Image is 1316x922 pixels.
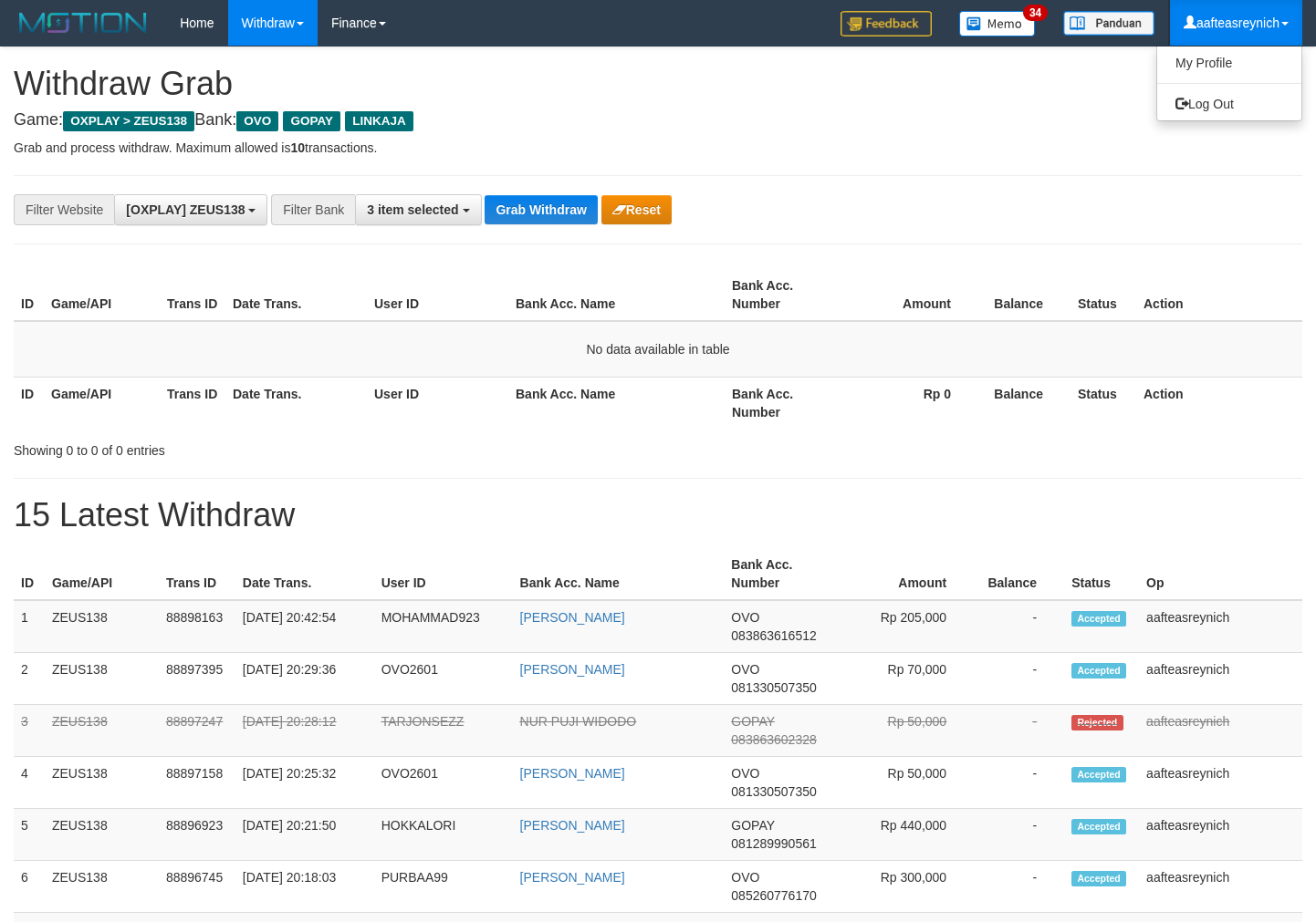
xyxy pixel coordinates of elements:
[1136,377,1302,429] th: Action
[841,11,932,36] img: Feedback.jpg
[520,818,625,833] a: [PERSON_NAME]
[974,548,1064,600] th: Balance
[978,269,1071,321] th: Balance
[520,766,625,781] a: [PERSON_NAME]
[841,377,978,429] th: Rp 0
[159,757,235,809] td: 88897158
[731,714,774,729] span: GOPAY
[374,809,513,861] td: HOKKALORI
[839,600,974,653] td: Rp 205,000
[355,194,481,225] button: 3 item selected
[283,111,340,131] span: GOPAY
[225,377,367,429] th: Date Trans.
[374,861,513,913] td: PURBAA99
[374,548,513,600] th: User ID
[1071,871,1126,886] span: Accepted
[235,757,374,809] td: [DATE] 20:25:32
[159,705,235,757] td: 88897247
[731,888,816,903] span: Copy 085260776170 to clipboard
[14,194,114,225] div: Filter Website
[839,809,974,861] td: Rp 440,000
[14,600,45,653] td: 1
[14,548,45,600] th: ID
[45,600,159,653] td: ZEUS138
[159,809,235,861] td: 88896923
[45,757,159,809] td: ZEUS138
[44,377,160,429] th: Game/API
[14,434,535,460] div: Showing 0 to 0 of 0 entries
[235,548,374,600] th: Date Trans.
[159,600,235,653] td: 88898163
[1071,269,1136,321] th: Status
[235,705,374,757] td: [DATE] 20:28:12
[290,140,305,155] strong: 10
[974,600,1064,653] td: -
[725,377,841,429] th: Bank Acc. Number
[974,705,1064,757] td: -
[1139,861,1302,913] td: aafteasreynich
[731,870,759,885] span: OVO
[974,809,1064,861] td: -
[225,269,367,321] th: Date Trans.
[14,269,44,321] th: ID
[731,732,816,747] span: Copy 083863602328 to clipboard
[839,705,974,757] td: Rp 50,000
[839,757,974,809] td: Rp 50,000
[1139,548,1302,600] th: Op
[14,497,1302,534] h1: 15 Latest Withdraw
[14,861,45,913] td: 6
[1139,757,1302,809] td: aafteasreynich
[44,269,160,321] th: Game/API
[1071,663,1126,679] span: Accepted
[367,269,508,321] th: User ID
[978,377,1071,429] th: Balance
[14,757,45,809] td: 4
[1023,5,1048,21] span: 34
[1136,269,1302,321] th: Action
[374,600,513,653] td: MOHAMMAD923
[1139,809,1302,861] td: aafteasreynich
[601,195,672,224] button: Reset
[731,680,816,695] span: Copy 081330507350 to clipboard
[236,111,278,131] span: OVO
[974,653,1064,705] td: -
[1071,767,1126,782] span: Accepted
[63,111,194,131] span: OXPLAY > ZEUS138
[45,705,159,757] td: ZEUS138
[1157,92,1301,116] a: Log Out
[1157,51,1301,75] a: My Profile
[839,653,974,705] td: Rp 70,000
[14,139,1302,157] p: Grab and process withdraw. Maximum allowed is transactions.
[367,202,458,217] span: 3 item selected
[485,195,597,224] button: Grab Withdraw
[1139,705,1302,757] td: aafteasreynich
[508,377,725,429] th: Bank Acc. Name
[1071,715,1123,730] span: Rejected
[724,548,839,600] th: Bank Acc. Number
[959,11,1036,36] img: Button%20Memo.svg
[731,784,816,799] span: Copy 081330507350 to clipboard
[159,861,235,913] td: 88896745
[731,628,816,643] span: Copy 083863616512 to clipboard
[374,757,513,809] td: OVO2601
[725,269,841,321] th: Bank Acc. Number
[159,653,235,705] td: 88897395
[14,377,44,429] th: ID
[374,705,513,757] td: TARJONSEZZ
[520,714,637,729] a: NUR PUJI WIDODO
[1139,653,1302,705] td: aafteasreynich
[520,870,625,885] a: [PERSON_NAME]
[14,653,45,705] td: 2
[126,202,245,217] span: [OXPLAY] ZEUS138
[235,600,374,653] td: [DATE] 20:42:54
[45,653,159,705] td: ZEUS138
[731,610,759,625] span: OVO
[520,610,625,625] a: [PERSON_NAME]
[731,818,774,833] span: GOPAY
[271,194,355,225] div: Filter Bank
[1064,548,1139,600] th: Status
[235,809,374,861] td: [DATE] 20:21:50
[731,662,759,677] span: OVO
[1071,819,1126,834] span: Accepted
[513,548,725,600] th: Bank Acc. Name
